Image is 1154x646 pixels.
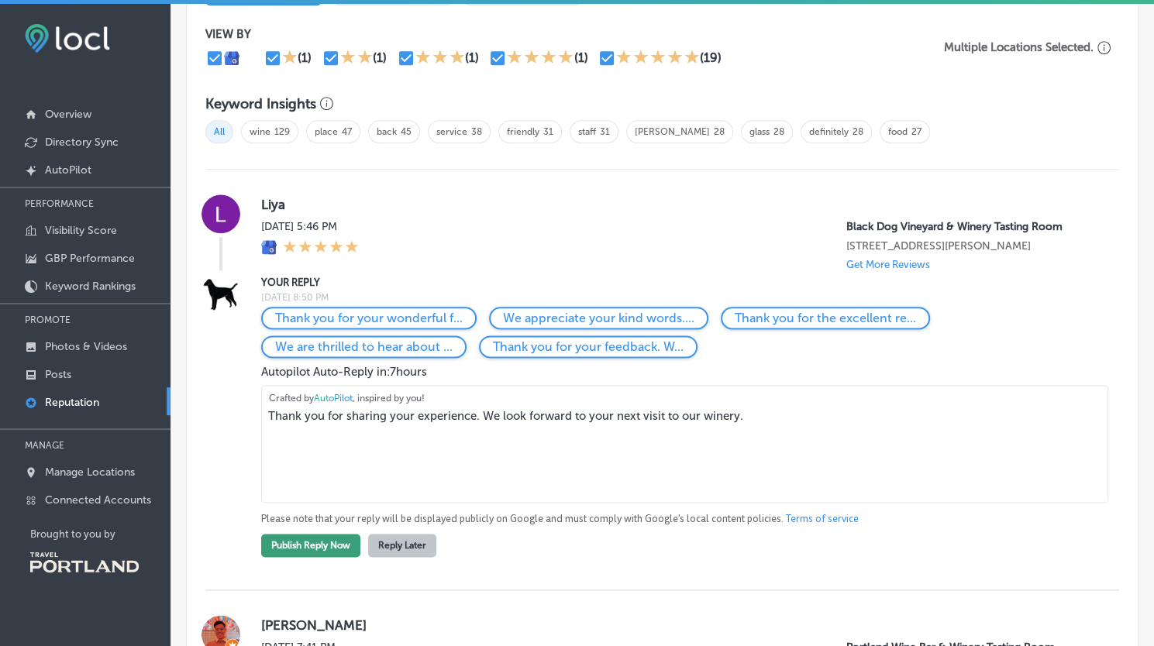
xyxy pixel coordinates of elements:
[401,126,412,137] a: 45
[436,126,467,137] a: service
[261,277,1094,288] label: YOUR REPLY
[275,339,453,354] p: We are thrilled to hear about your positive experience. Thank you for your support.
[45,280,136,293] p: Keyword Rankings
[373,50,387,65] div: (1)
[282,49,298,67] div: 1 Star
[853,126,863,137] a: 28
[773,126,784,137] a: 28
[45,136,119,149] p: Directory Sync
[269,393,425,404] span: Crafted by , inspired by you!
[250,126,270,137] a: wine
[809,126,849,137] a: definitely
[283,239,359,256] div: 5 Stars
[274,126,290,137] a: 129
[911,126,921,137] a: 27
[944,40,1094,54] p: Multiple Locations Selected.
[45,396,99,409] p: Reputation
[471,126,482,137] a: 38
[888,126,908,137] a: food
[503,311,694,325] p: We appreciate your kind words. Thank you for being a valued guest at our winery.
[315,126,338,137] a: place
[261,197,1094,212] label: Liya
[45,368,71,381] p: Posts
[275,311,463,325] p: Thank you for your wonderful feedback. We are pleased you enjoyed your experience at Black Dog Vi...
[507,126,539,137] a: friendly
[786,512,859,526] a: Terms of service
[205,95,316,112] h3: Keyword Insights
[574,50,587,65] div: (1)
[846,259,930,270] p: Get More Reviews
[340,49,373,67] div: 2 Stars
[368,534,436,557] button: Reply Later
[25,24,110,53] img: fda3e92497d09a02dc62c9cd864e3231.png
[377,126,397,137] a: back
[261,617,1094,633] label: [PERSON_NAME]
[314,393,353,404] span: AutoPilot
[298,50,312,65] div: (1)
[45,466,135,479] p: Manage Locations
[202,274,240,313] img: Image
[30,528,171,540] p: Brought to you by
[261,534,360,557] button: Publish Reply Now
[45,493,151,507] p: Connected Accounts
[600,126,610,137] a: 31
[45,224,117,237] p: Visibility Score
[846,220,1094,233] p: Black Dog Vineyard & Winery Tasting Room
[493,339,684,354] p: Thank you for your feedback. We strive to make each visit special at Black Dog Vineyard & Winery ...
[749,126,770,137] a: glass
[261,220,359,233] label: [DATE] 5:46 PM
[342,126,352,137] a: 47
[415,49,465,67] div: 3 Stars
[261,292,1094,303] label: [DATE] 8:50 PM
[735,311,916,325] p: Thank you for the excellent review. We look forward to welcoming you back to our tasting room.
[714,126,725,137] a: 28
[205,27,936,41] p: VIEW BY
[261,512,1094,526] p: Please note that your reply will be displayed publicly on Google and must comply with Google's lo...
[543,126,553,137] a: 31
[45,252,135,265] p: GBP Performance
[45,163,91,177] p: AutoPilot
[30,552,139,572] img: Travel Portland
[261,365,427,379] span: Autopilot Auto-Reply in: 7 hours
[700,50,722,65] div: (19)
[45,340,127,353] p: Photos & Videos
[45,108,91,121] p: Overview
[465,50,479,65] div: (1)
[261,385,1108,503] textarea: Thank you for sharing your experience. We look forward to your next visit to our winery.
[616,49,700,67] div: 5 Stars
[846,239,1094,253] p: 8085 NE Oak Springs Farm Rd
[507,49,574,67] div: 4 Stars
[578,126,596,137] a: staff
[635,126,710,137] a: [PERSON_NAME]
[205,120,233,143] span: All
